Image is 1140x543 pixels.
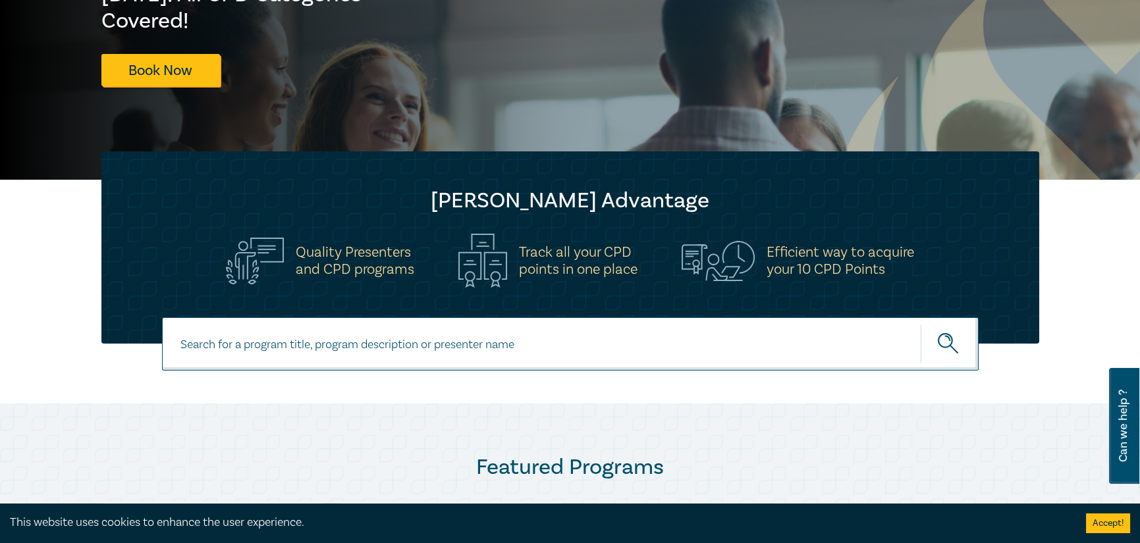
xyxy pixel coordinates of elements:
h5: Quality Presenters and CPD programs [296,244,414,278]
img: Track all your CPD<br>points in one place [458,234,507,288]
h2: [PERSON_NAME] Advantage [128,188,1013,214]
img: Quality Presenters<br>and CPD programs [226,238,284,284]
img: Efficient way to acquire<br>your 10 CPD Points [682,241,755,280]
a: Book Now [101,54,220,86]
button: Accept cookies [1086,513,1130,533]
h5: Track all your CPD points in one place [519,244,638,278]
input: Search for a program title, program description or presenter name [162,317,979,371]
span: Can we help ? [1117,376,1129,476]
h5: Efficient way to acquire your 10 CPD Points [767,244,914,278]
div: This website uses cookies to enhance the user experience. [10,514,1066,531]
h2: Featured Programs [101,454,1039,480]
